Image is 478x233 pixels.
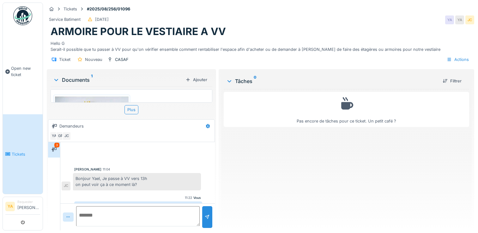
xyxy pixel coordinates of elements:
sup: 1 [91,76,93,84]
div: Plus [124,105,138,114]
div: Ajouter [183,75,210,84]
div: JC [62,132,71,140]
div: Filtrer [440,77,464,85]
li: [PERSON_NAME] [17,200,40,213]
div: 3 [54,143,59,147]
div: Actions [444,55,472,64]
img: 68pj8k5p19vyvihr4a7lwxhockdx [55,96,129,148]
div: Pas encore de tâches pour ce ticket. Un petit café ? [228,95,465,124]
a: YA Requester[PERSON_NAME] [5,200,40,215]
img: Badge_color-CXgf-gQk.svg [13,6,32,25]
a: Open new ticket [3,29,43,114]
div: CASAF [115,57,129,63]
div: JC [465,15,474,24]
div: Demandeurs [59,123,84,129]
div: GP [56,132,65,140]
strong: #2025/08/256/01096 [84,6,133,12]
div: Tâches [226,77,438,85]
div: [PERSON_NAME] [74,167,101,172]
sup: 0 [254,77,257,85]
div: Documents [53,76,183,84]
div: JC [62,182,70,190]
h1: ARMOIRE POUR LE VESTIAIRE A VV [51,26,226,38]
div: Hello G Serait-il possible que tu passer à VV pour qu'on vérifier ensemble comment rentabiliser l... [51,38,470,52]
div: YA [455,15,464,24]
div: [DATE] [95,16,109,22]
div: Requester [17,200,40,204]
div: Vous [193,195,201,200]
div: Bonjour Yael, Je passe à VV vers 13h on peut voir ça à ce moment là? [73,173,201,190]
a: Tickets [3,114,43,194]
div: 11:04 [103,167,110,172]
div: Ticket [59,57,70,63]
li: YA [5,202,15,211]
div: YA [50,132,58,140]
div: 11:22 [185,195,192,200]
div: Nouveau [85,57,102,63]
span: Tickets [12,151,40,157]
div: Tickets [64,6,77,12]
div: Service Batiment [49,16,81,22]
div: YA [445,15,454,24]
span: Open new ticket [11,65,40,77]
